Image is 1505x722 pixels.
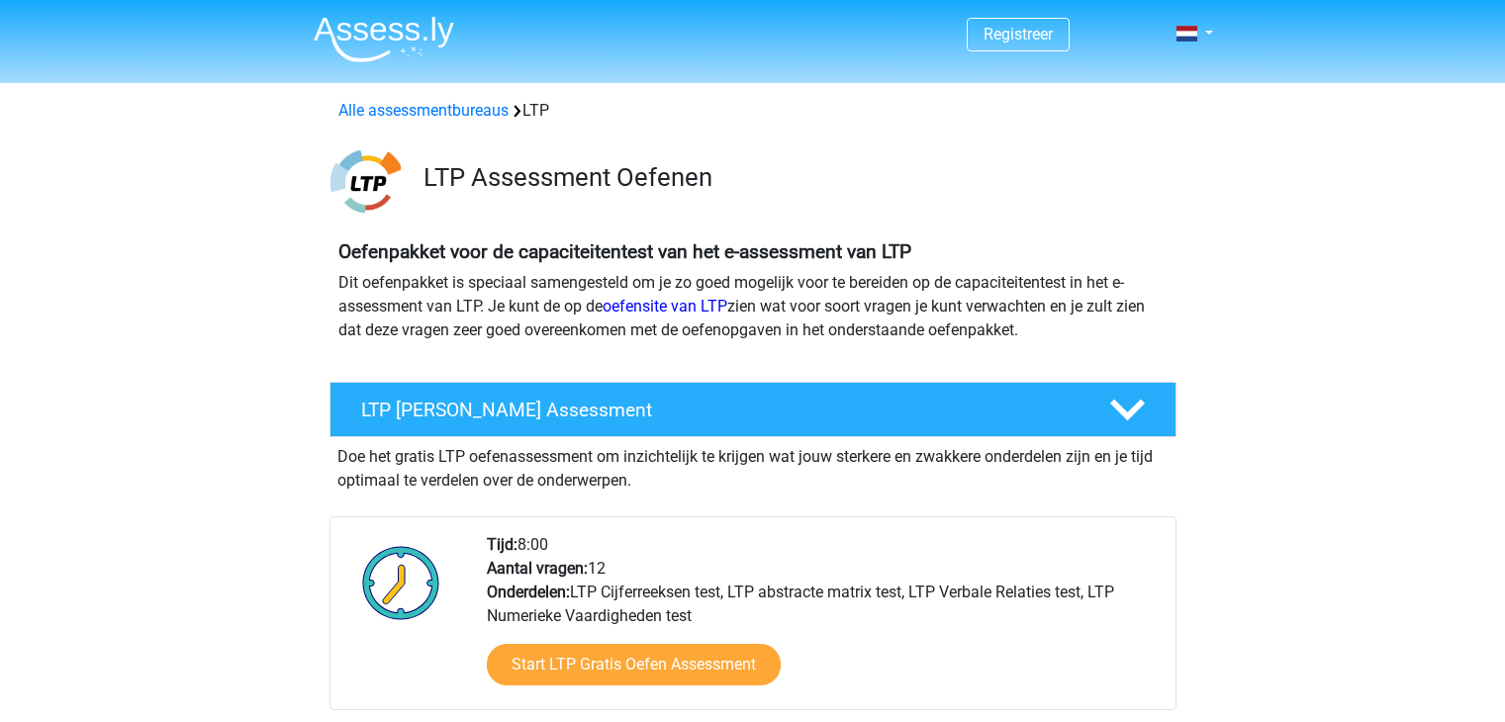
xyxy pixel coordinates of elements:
[423,162,1161,193] h3: LTP Assessment Oefenen
[984,25,1053,44] a: Registreer
[330,146,401,217] img: ltp.png
[338,101,509,120] a: Alle assessmentbureaus
[330,99,1176,123] div: LTP
[361,399,1078,421] h4: LTP [PERSON_NAME] Assessment
[487,535,517,554] b: Tijd:
[329,437,1176,493] div: Doe het gratis LTP oefenassessment om inzichtelijk te krijgen wat jouw sterkere en zwakkere onder...
[472,533,1175,709] div: 8:00 12 LTP Cijferreeksen test, LTP abstracte matrix test, LTP Verbale Relaties test, LTP Numerie...
[487,644,781,685] a: Start LTP Gratis Oefen Assessment
[338,240,911,263] b: Oefenpakket voor de capaciteitentest van het e-assessment van LTP
[351,533,451,632] img: Klok
[603,297,727,316] a: oefensite van LTP
[314,16,454,62] img: Assessly
[487,559,588,578] b: Aantal vragen:
[338,271,1168,342] p: Dit oefenpakket is speciaal samengesteld om je zo goed mogelijk voor te bereiden op de capaciteit...
[487,583,570,601] b: Onderdelen:
[322,382,1184,437] a: LTP [PERSON_NAME] Assessment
